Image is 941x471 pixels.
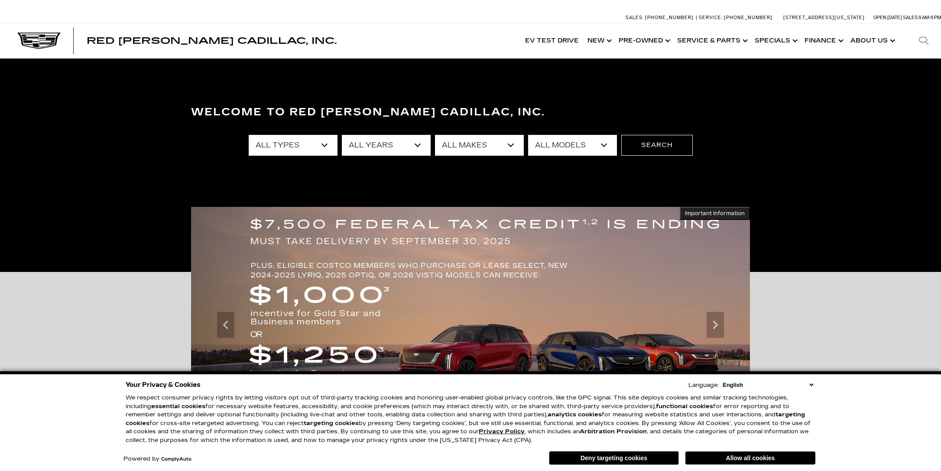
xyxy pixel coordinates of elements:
span: Your Privacy & Cookies [126,379,201,391]
span: Open [DATE] [873,15,902,20]
select: Filter by year [342,135,431,156]
div: Next [707,312,724,338]
span: Service: [699,15,723,20]
strong: targeting cookies [304,420,359,427]
strong: analytics cookies [548,411,602,418]
button: Allow all cookies [685,451,815,464]
button: Search [621,135,693,156]
h3: Welcome to Red [PERSON_NAME] Cadillac, Inc. [191,104,750,121]
a: Service & Parts [673,23,750,58]
a: Service: [PHONE_NUMBER] [696,15,775,20]
img: $7,500 FEDERAL TAX CREDIT IS ENDING. $1,000 incentive for Gold Star and Business members OR $1250... [191,207,750,443]
div: Previous [217,312,234,338]
select: Filter by model [528,135,617,156]
select: Language Select [720,381,815,389]
a: Sales: [PHONE_NUMBER] [626,15,696,20]
a: New [583,23,614,58]
strong: targeting cookies [126,411,805,427]
a: [STREET_ADDRESS][US_STATE] [783,15,865,20]
strong: functional cookies [656,403,713,410]
span: [PHONE_NUMBER] [724,15,772,20]
span: Sales: [903,15,918,20]
span: 9 AM-6 PM [918,15,941,20]
a: About Us [846,23,898,58]
span: Important Information [685,210,745,217]
a: ComplyAuto [161,457,191,462]
div: Language: [688,383,719,388]
a: Finance [800,23,846,58]
select: Filter by make [435,135,524,156]
span: Sales: [626,15,644,20]
strong: Arbitration Provision [580,428,647,435]
a: EV Test Drive [521,23,583,58]
p: We respect consumer privacy rights by letting visitors opt out of third-party tracking cookies an... [126,394,815,445]
button: Deny targeting cookies [549,451,679,465]
img: Cadillac Dark Logo with Cadillac White Text [17,33,61,49]
a: Specials [750,23,800,58]
a: Pre-Owned [614,23,673,58]
div: Powered by [123,456,191,462]
button: Important Information [680,207,750,220]
select: Filter by type [249,135,337,156]
span: [PHONE_NUMBER] [645,15,694,20]
a: Privacy Policy [479,428,525,435]
strong: essential cookies [151,403,205,410]
a: Red [PERSON_NAME] Cadillac, Inc. [87,36,337,45]
span: Red [PERSON_NAME] Cadillac, Inc. [87,36,337,46]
